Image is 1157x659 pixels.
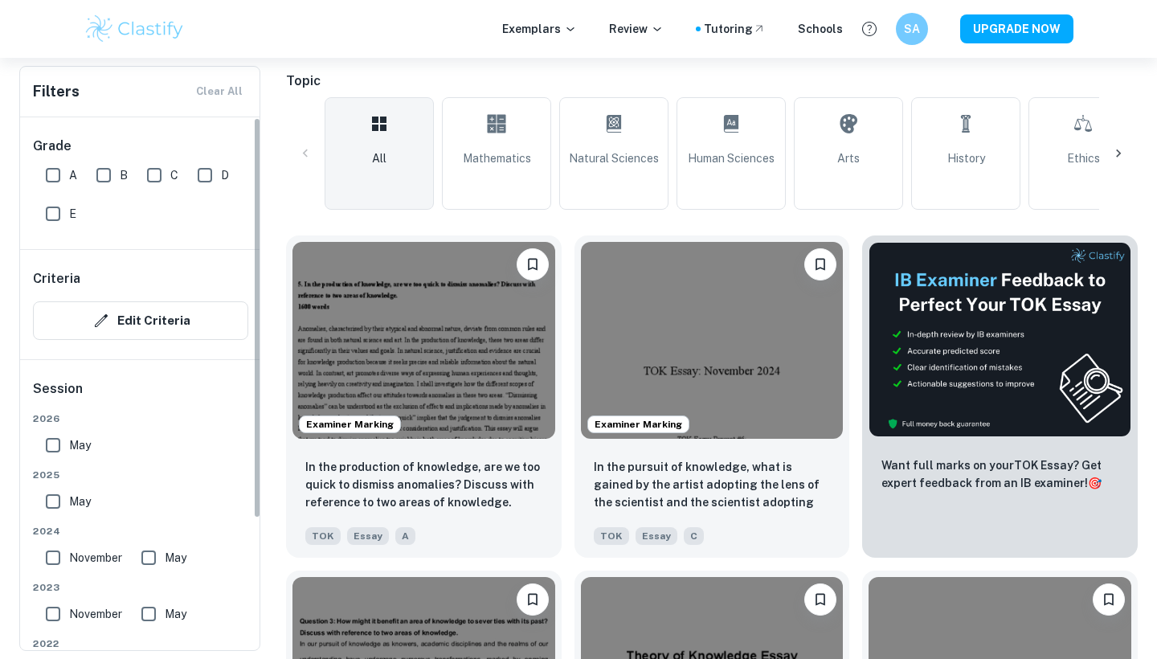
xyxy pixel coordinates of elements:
[1088,477,1102,489] span: 🎯
[286,72,1138,91] h6: Topic
[395,527,415,545] span: A
[33,468,248,482] span: 2025
[33,301,248,340] button: Edit Criteria
[33,580,248,595] span: 2023
[69,166,77,184] span: A
[684,527,704,545] span: C
[69,436,91,454] span: May
[903,20,922,38] h6: SA
[347,527,389,545] span: Essay
[594,527,629,545] span: TOK
[33,524,248,538] span: 2024
[947,149,985,167] span: History
[688,149,775,167] span: Human Sciences
[502,20,577,38] p: Exemplars
[581,242,844,439] img: TOK Essay example thumbnail: In the pursuit of knowledge, what is gai
[804,583,836,616] button: Bookmark
[69,493,91,510] span: May
[84,13,186,45] img: Clastify logo
[33,137,248,156] h6: Grade
[69,605,122,623] span: November
[1093,583,1125,616] button: Bookmark
[517,248,549,280] button: Bookmark
[69,205,76,223] span: E
[221,166,229,184] span: D
[1067,149,1100,167] span: Ethics
[305,458,542,511] p: In the production of knowledge, are we too quick to dismiss anomalies? Discuss with reference to ...
[594,458,831,513] p: In the pursuit of knowledge, what is gained by the artist adopting the lens of the scientist and ...
[463,149,531,167] span: Mathematics
[120,166,128,184] span: B
[896,13,928,45] button: SA
[588,417,689,432] span: Examiner Marking
[862,235,1138,558] a: ThumbnailWant full marks on yourTOK Essay? Get expert feedback from an IB examiner!
[574,235,850,558] a: Examiner MarkingBookmarkIn the pursuit of knowledge, what is gained by the artist adopting the le...
[69,549,122,567] span: November
[33,80,80,103] h6: Filters
[292,242,555,439] img: TOK Essay example thumbnail: In the production of knowledge, are we t
[33,411,248,426] span: 2026
[305,527,341,545] span: TOK
[300,417,400,432] span: Examiner Marking
[372,149,386,167] span: All
[170,166,178,184] span: C
[804,248,836,280] button: Bookmark
[165,549,186,567] span: May
[636,527,677,545] span: Essay
[33,269,80,289] h6: Criteria
[837,149,860,167] span: Arts
[881,456,1118,492] p: Want full marks on your TOK Essay ? Get expert feedback from an IB examiner!
[856,15,883,43] button: Help and Feedback
[798,20,843,38] a: Schools
[960,14,1073,43] button: UPGRADE NOW
[704,20,766,38] a: Tutoring
[165,605,186,623] span: May
[869,242,1131,437] img: Thumbnail
[569,149,659,167] span: Natural Sciences
[517,583,549,616] button: Bookmark
[33,636,248,651] span: 2022
[286,235,562,558] a: Examiner MarkingBookmarkIn the production of knowledge, are we too quick to dismiss anomalies? Di...
[609,20,664,38] p: Review
[33,379,248,411] h6: Session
